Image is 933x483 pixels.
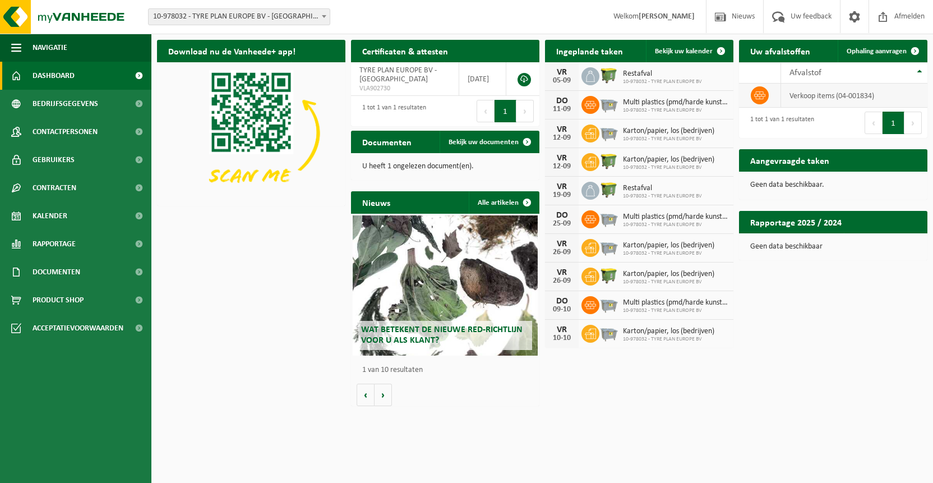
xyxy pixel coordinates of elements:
[599,237,618,256] img: WB-2500-GAL-GY-01
[351,131,423,153] h2: Documenten
[551,277,573,285] div: 26-09
[551,77,573,85] div: 05-09
[623,298,728,307] span: Multi plastics (pmd/harde kunststoffen/spanbanden/eps/folie naturel/folie gemeng...
[599,151,618,171] img: WB-1100-HPE-GN-50
[623,336,714,343] span: 10-978032 - TYRE PLAN EUROPE BV
[477,100,495,122] button: Previous
[739,40,821,62] h2: Uw afvalstoffen
[904,112,922,134] button: Next
[599,295,618,314] img: WB-2500-GAL-GY-01
[623,136,714,142] span: 10-978032 - TYRE PLAN EUROPE BV
[623,127,714,136] span: Karton/papier, los (bedrijven)
[359,66,437,84] span: TYRE PLAN EUROPE BV - [GEOGRAPHIC_DATA]
[351,191,401,213] h2: Nieuws
[599,94,618,113] img: WB-2500-GAL-GY-01
[551,96,573,105] div: DO
[623,70,702,79] span: Restafval
[623,250,714,257] span: 10-978032 - TYRE PLAN EUROPE BV
[551,182,573,191] div: VR
[33,314,123,342] span: Acceptatievoorwaarden
[789,68,821,77] span: Afvalstof
[551,191,573,199] div: 19-09
[551,134,573,142] div: 12-09
[551,154,573,163] div: VR
[551,268,573,277] div: VR
[449,139,519,146] span: Bekijk uw documenten
[359,84,450,93] span: VLA902730
[739,211,853,233] h2: Rapportage 2025 / 2024
[750,181,916,189] p: Geen data beschikbaar.
[551,211,573,220] div: DO
[551,105,573,113] div: 11-09
[33,90,98,118] span: Bedrijfsgegevens
[883,112,904,134] button: 1
[551,325,573,334] div: VR
[551,297,573,306] div: DO
[623,155,714,164] span: Karton/papier, los (bedrijven)
[353,215,537,356] a: Wat betekent de nieuwe RED-richtlijn voor u als klant?
[551,125,573,134] div: VR
[646,40,732,62] a: Bekijk uw kalender
[33,202,67,230] span: Kalender
[844,233,926,255] a: Bekijk rapportage
[495,100,516,122] button: 1
[516,100,534,122] button: Next
[33,118,98,146] span: Contactpersonen
[361,325,523,345] span: Wat betekent de nieuwe RED-richtlijn voor u als klant?
[739,149,840,171] h2: Aangevraagde taken
[639,12,695,21] strong: [PERSON_NAME]
[362,366,534,374] p: 1 van 10 resultaten
[551,163,573,171] div: 12-09
[623,107,728,114] span: 10-978032 - TYRE PLAN EUROPE BV
[33,146,75,174] span: Gebruikers
[459,62,506,96] td: [DATE]
[375,384,392,406] button: Volgende
[33,62,75,90] span: Dashboard
[33,230,76,258] span: Rapportage
[750,243,916,251] p: Geen data beschikbaar
[623,222,728,228] span: 10-978032 - TYRE PLAN EUROPE BV
[551,240,573,249] div: VR
[149,9,330,25] span: 10-978032 - TYRE PLAN EUROPE BV - KALMTHOUT
[781,84,927,108] td: verkoop items (04-001834)
[357,99,426,123] div: 1 tot 1 van 1 resultaten
[599,180,618,199] img: WB-1100-HPE-GN-50
[655,48,713,55] span: Bekijk uw kalender
[33,174,76,202] span: Contracten
[865,112,883,134] button: Previous
[599,209,618,228] img: WB-2500-GAL-GY-01
[599,323,618,342] img: WB-2500-GAL-GY-01
[362,163,528,171] p: U heeft 1 ongelezen document(en).
[623,241,714,250] span: Karton/papier, los (bedrijven)
[745,111,814,135] div: 1 tot 1 van 1 resultaten
[33,286,84,314] span: Product Shop
[623,279,714,286] span: 10-978032 - TYRE PLAN EUROPE BV
[440,131,538,153] a: Bekijk uw documenten
[623,193,702,200] span: 10-978032 - TYRE PLAN EUROPE BV
[623,213,728,222] span: Multi plastics (pmd/harde kunststoffen/spanbanden/eps/folie naturel/folie gemeng...
[599,66,618,85] img: WB-1100-HPE-GN-50
[551,334,573,342] div: 10-10
[357,384,375,406] button: Vorige
[847,48,907,55] span: Ophaling aanvragen
[545,40,634,62] h2: Ingeplande taken
[838,40,926,62] a: Ophaling aanvragen
[351,40,459,62] h2: Certificaten & attesten
[157,40,307,62] h2: Download nu de Vanheede+ app!
[623,307,728,314] span: 10-978032 - TYRE PLAN EUROPE BV
[623,164,714,171] span: 10-978032 - TYRE PLAN EUROPE BV
[551,249,573,256] div: 26-09
[623,184,702,193] span: Restafval
[623,79,702,85] span: 10-978032 - TYRE PLAN EUROPE BV
[623,270,714,279] span: Karton/papier, los (bedrijven)
[551,68,573,77] div: VR
[469,191,538,214] a: Alle artikelen
[623,98,728,107] span: Multi plastics (pmd/harde kunststoffen/spanbanden/eps/folie naturel/folie gemeng...
[148,8,330,25] span: 10-978032 - TYRE PLAN EUROPE BV - KALMTHOUT
[551,306,573,314] div: 09-10
[551,220,573,228] div: 25-09
[599,123,618,142] img: WB-2500-GAL-GY-01
[33,34,67,62] span: Navigatie
[157,62,345,204] img: Download de VHEPlus App
[599,266,618,285] img: WB-1100-HPE-GN-50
